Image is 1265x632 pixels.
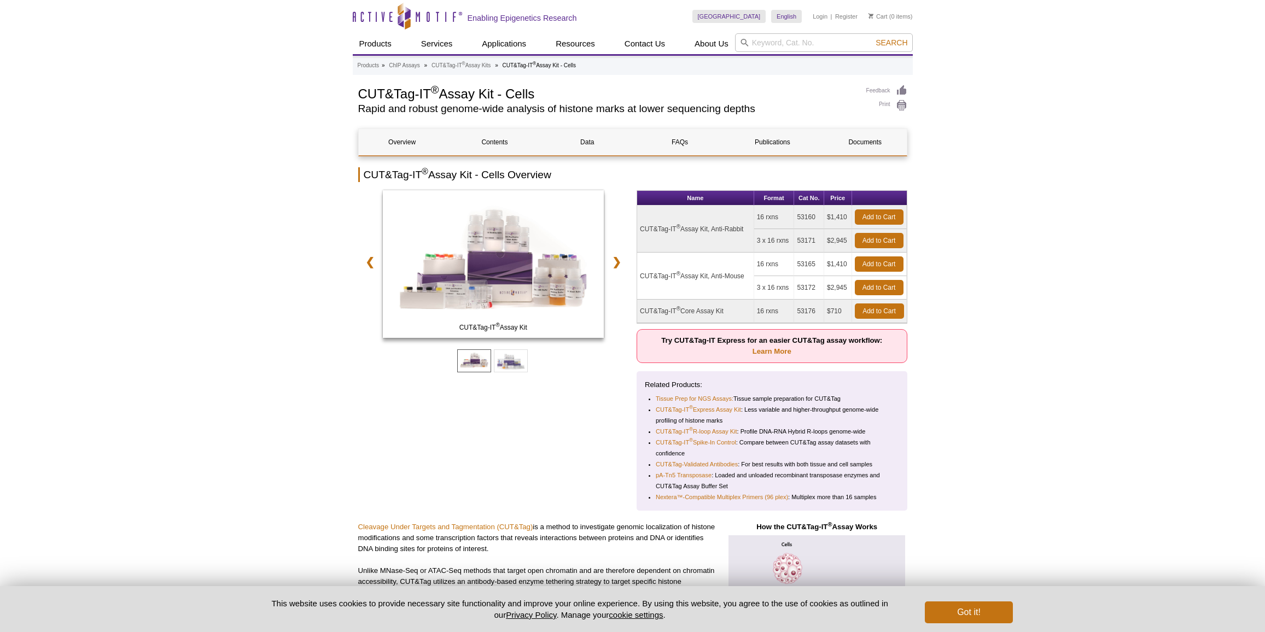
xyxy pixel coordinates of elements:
[253,598,907,621] p: This website uses cookies to provide necessary site functionality and improve your online experie...
[855,256,903,272] a: Add to Cart
[358,61,379,71] a: Products
[495,62,498,68] li: »
[656,470,890,491] li: : Loaded and unloaded recombinant transposase enzymes and CUT&Tag Assay Buffer Set
[754,276,795,300] td: 3 x 16 rxns
[813,13,827,20] a: Login
[353,33,398,54] a: Products
[835,13,858,20] a: Register
[637,191,754,206] th: Name
[415,33,459,54] a: Services
[831,10,832,23] li: |
[656,404,741,415] a: CUT&Tag-IT®Express Assay Kit
[468,13,577,23] h2: Enabling Epigenetics Research
[422,167,428,176] sup: ®
[475,33,533,54] a: Applications
[656,393,890,404] li: Tissue sample preparation for CUT&Tag
[645,379,899,390] p: Related Products:
[656,491,890,502] li: : Multiplex more than 16 samples
[656,426,737,437] a: CUT&Tag-IT®R-loop Assay Kit
[451,129,538,155] a: Contents
[656,459,890,470] li: : For best results with both tissue and cell samples
[855,209,903,225] a: Add to Cart
[729,129,816,155] a: Publications
[661,336,882,355] strong: Try CUT&Tag-IT Express for an easier CUT&Tag assay workflow:
[794,206,824,229] td: 53160
[794,253,824,276] td: 53165
[868,13,888,20] a: Cart
[866,85,907,97] a: Feedback
[383,190,604,341] a: CUT&Tag-IT Assay Kit
[855,303,904,319] a: Add to Cart
[432,61,491,71] a: CUT&Tag-IT®Assay Kits
[382,62,385,68] li: »
[689,427,693,432] sup: ®
[636,129,723,155] a: FAQs
[383,190,604,338] img: CUT&Tag-IT Assay Kit
[794,276,824,300] td: 53172
[431,84,439,96] sup: ®
[868,10,913,23] li: (0 items)
[677,224,680,230] sup: ®
[358,167,907,182] h2: CUT&Tag-IT Assay Kit - Cells Overview
[656,426,890,437] li: : Profile DNA-RNA Hybrid R-loops genome-wide
[358,104,855,114] h2: Rapid and robust genome-wide analysis of histone marks at lower sequencing depths
[495,322,499,328] sup: ®
[677,271,680,277] sup: ®
[688,33,735,54] a: About Us
[677,306,680,312] sup: ®
[656,459,738,470] a: CUT&Tag-Validated Antibodies
[771,10,802,23] a: English
[358,85,855,101] h1: CUT&Tag-IT Assay Kit - Cells
[824,191,852,206] th: Price
[824,206,852,229] td: $1,410
[925,601,1012,623] button: Got it!
[689,438,693,443] sup: ®
[754,191,795,206] th: Format
[656,393,733,404] a: Tissue Prep for NGS Assays:
[549,33,602,54] a: Resources
[794,300,824,323] td: 53176
[618,33,672,54] a: Contact Us
[794,191,824,206] th: Cat No.
[637,300,754,323] td: CUT&Tag-IT Core Assay Kit
[389,61,420,71] a: ChIP Assays
[358,565,719,609] p: Unlike MNase-Seq or ATAC-Seq methods that target open chromatin and are therefore dependent on ch...
[754,206,795,229] td: 16 rxns
[872,38,911,48] button: Search
[868,13,873,19] img: Your Cart
[502,62,576,68] li: CUT&Tag-IT Assay Kit - Cells
[735,33,913,52] input: Keyword, Cat. No.
[533,61,536,66] sup: ®
[876,38,907,47] span: Search
[866,100,907,112] a: Print
[358,523,533,531] a: Cleavage Under Targets and Tagmentation (CUT&Tag)
[424,62,428,68] li: »
[794,229,824,253] td: 53171
[821,129,908,155] a: Documents
[656,437,736,448] a: CUT&Tag-IT®Spike-In Control
[358,522,719,554] p: is a method to investigate genomic localization of histone modifications and some transcription f...
[824,253,852,276] td: $1,410
[824,229,852,253] td: $2,945
[756,523,877,531] strong: How the CUT&Tag-IT Assay Works
[605,249,628,274] a: ❯
[544,129,631,155] a: Data
[637,206,754,253] td: CUT&Tag-IT Assay Kit, Anti-Rabbit
[656,491,788,502] a: Nextera™-Compatible Multiplex Primers (96 plex)
[754,300,795,323] td: 16 rxns
[753,347,791,355] a: Learn More
[637,253,754,300] td: CUT&Tag-IT Assay Kit, Anti-Mouse
[855,280,903,295] a: Add to Cart
[656,404,890,426] li: : Less variable and higher-throughput genome-wide profiling of histone marks
[609,610,663,619] button: cookie settings
[824,300,852,323] td: $710
[855,233,903,248] a: Add to Cart
[506,610,556,619] a: Privacy Policy
[692,10,766,23] a: [GEOGRAPHIC_DATA]
[359,129,446,155] a: Overview
[754,229,795,253] td: 3 x 16 rxns
[385,322,602,333] span: CUT&Tag-IT Assay Kit
[656,437,890,459] li: : Compare between CUT&Tag assay datasets with confidence
[656,470,712,481] a: pA-Tn5 Transposase
[754,253,795,276] td: 16 rxns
